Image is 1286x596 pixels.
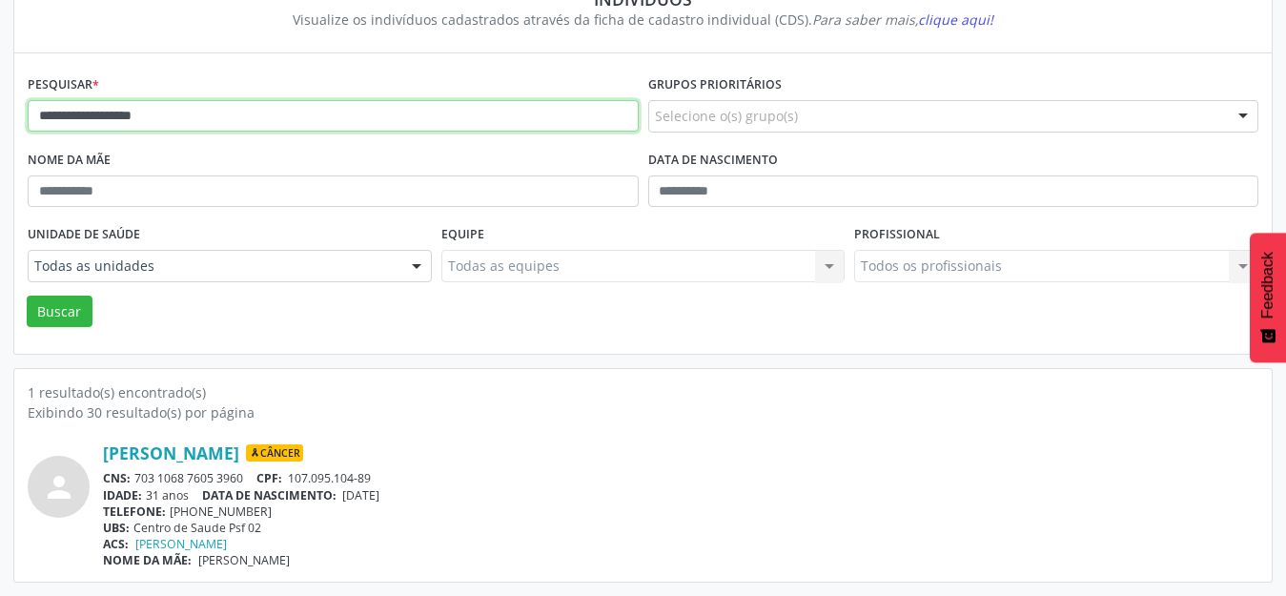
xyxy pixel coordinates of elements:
span: [DATE] [342,487,379,504]
span: ACS: [103,536,129,552]
label: Profissional [854,220,940,250]
span: CNS: [103,470,131,486]
span: TELEFONE: [103,504,166,520]
label: Pesquisar [28,71,99,100]
span: Câncer [246,444,303,462]
span: CPF: [256,470,282,486]
a: [PERSON_NAME] [103,442,239,463]
a: [PERSON_NAME] [135,536,227,552]
label: Grupos prioritários [648,71,782,100]
span: IDADE: [103,487,142,504]
span: Selecione o(s) grupo(s) [655,106,798,126]
div: 703 1068 7605 3960 [103,470,1258,486]
div: 31 anos [103,487,1258,504]
div: 1 resultado(s) encontrado(s) [28,382,1258,402]
div: Exibindo 30 resultado(s) por página [28,402,1258,422]
button: Feedback - Mostrar pesquisa [1250,233,1286,362]
label: Nome da mãe [28,146,111,175]
span: UBS: [103,520,130,536]
div: Visualize os indivíduos cadastrados através da ficha de cadastro individual (CDS). [41,10,1245,30]
span: Feedback [1259,252,1276,319]
label: Unidade de saúde [28,220,140,250]
i: Para saber mais, [812,10,993,29]
span: 107.095.104-89 [288,470,371,486]
button: Buscar [27,296,92,328]
span: DATA DE NASCIMENTO: [202,487,337,504]
span: Todas as unidades [34,257,393,276]
span: NOME DA MÃE: [103,552,192,568]
label: Data de nascimento [648,146,778,175]
span: clique aqui! [918,10,993,29]
label: Equipe [441,220,484,250]
div: Centro de Saude Psf 02 [103,520,1258,536]
i: person [42,470,76,504]
span: [PERSON_NAME] [198,552,290,568]
div: [PHONE_NUMBER] [103,504,1258,520]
